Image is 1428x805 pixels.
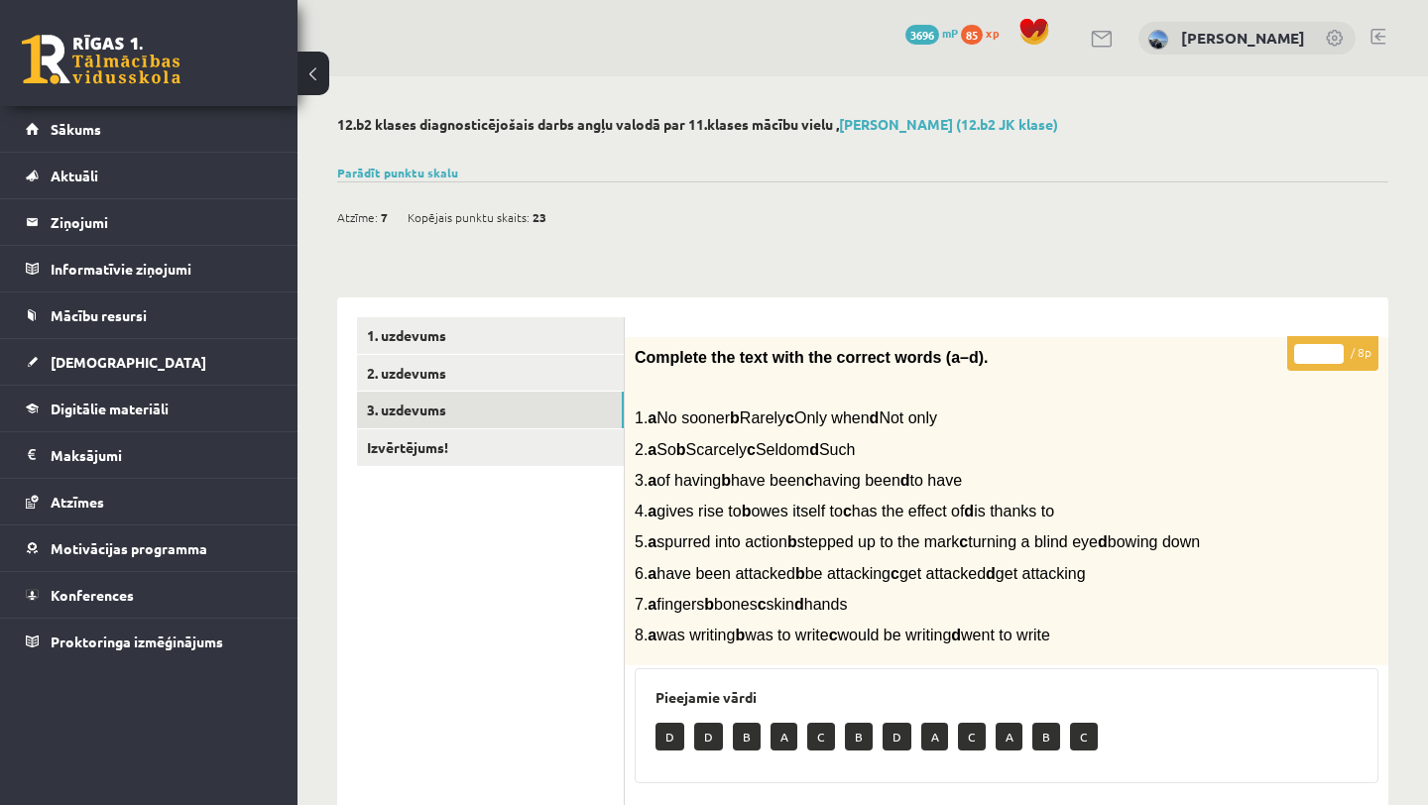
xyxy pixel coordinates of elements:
[533,202,546,232] span: 23
[408,202,530,232] span: Kopējais punktu skaits:
[805,472,814,489] b: c
[721,472,731,489] b: b
[635,503,1054,519] span: 4. gives rise to owes itself to has the effect of is thanks to
[26,432,273,478] a: Maksājumi
[1070,723,1098,750] p: C
[26,339,273,385] a: [DEMOGRAPHIC_DATA]
[635,533,1200,550] span: 5. spurred into action stepped up to the mark turning a blind eye bowing down
[1032,723,1060,750] p: B
[648,596,656,613] b: a
[51,586,134,604] span: Konferences
[747,441,756,458] b: c
[771,723,797,750] p: A
[870,409,880,426] b: d
[381,202,388,232] span: 7
[730,409,740,426] b: b
[26,292,273,338] a: Mācību resursi
[26,199,273,245] a: Ziņojumi
[958,723,986,750] p: C
[785,409,794,426] b: c
[655,689,1358,706] h3: Pieejamie vārdi
[648,503,656,519] b: a
[51,199,273,245] legend: Ziņojumi
[26,246,273,291] a: Informatīvie ziņojumi
[26,153,273,198] a: Aktuāli
[1287,336,1378,371] p: / 8p
[635,472,962,489] span: 3. of having have been having been to have
[843,503,852,519] b: c
[794,596,804,613] b: d
[22,35,180,84] a: Rīgas 1. Tālmācības vidusskola
[337,202,378,232] span: Atzīme:
[961,25,983,45] span: 85
[758,596,767,613] b: c
[742,503,752,519] b: b
[809,441,819,458] b: d
[635,349,989,366] span: Complete the text with the correct words (a–d).
[704,596,714,613] b: b
[26,106,273,152] a: Sākums
[883,723,911,750] p: D
[694,723,723,750] p: D
[905,25,958,41] a: 3696 mP
[648,409,656,426] b: a
[845,723,873,750] p: B
[635,627,1050,643] span: 8. was writing was to write would be writing went to write
[795,565,805,582] b: b
[942,25,958,41] span: mP
[337,116,1388,133] h2: 12.b2 klases diagnosticējošais darbs angļu valodā par 11.klases mācību vielu ,
[986,565,996,582] b: d
[357,317,624,354] a: 1. uzdevums
[51,246,273,291] legend: Informatīvie ziņojumi
[51,632,223,650] span: Proktoringa izmēģinājums
[357,355,624,392] a: 2. uzdevums
[807,723,835,750] p: C
[635,441,855,458] span: 2. So Scarcely Seldom Such
[839,115,1058,133] a: [PERSON_NAME] (12.b2 JK klase)
[337,165,458,180] a: Parādīt punktu skalu
[648,565,656,582] b: a
[905,25,939,45] span: 3696
[635,596,847,613] span: 7. fingers bones skin hands
[1181,28,1305,48] a: [PERSON_NAME]
[51,539,207,557] span: Motivācijas programma
[1148,30,1168,50] img: Viktorija Ogreniča
[26,525,273,571] a: Motivācijas programma
[648,533,656,550] b: a
[648,441,656,458] b: a
[1098,533,1108,550] b: d
[959,533,968,550] b: c
[26,619,273,664] a: Proktoringa izmēģinājums
[26,479,273,524] a: Atzīmes
[648,472,656,489] b: a
[655,723,684,750] p: D
[51,353,206,371] span: [DEMOGRAPHIC_DATA]
[26,572,273,618] a: Konferences
[51,167,98,184] span: Aktuāli
[829,627,838,643] b: c
[51,400,169,417] span: Digitālie materiāli
[51,306,147,324] span: Mācību resursi
[357,392,624,428] a: 3. uzdevums
[51,493,104,511] span: Atzīmes
[51,120,101,138] span: Sākums
[676,441,686,458] b: b
[26,386,273,431] a: Digitālie materiāli
[357,429,624,466] a: Izvērtējums!
[635,565,1086,582] span: 6. have been attacked be attacking get attacked get attacking
[648,627,656,643] b: a
[733,723,761,750] p: B
[961,25,1009,41] a: 85 xp
[921,723,948,750] p: A
[891,565,899,582] b: c
[787,533,797,550] b: b
[735,627,745,643] b: b
[964,503,974,519] b: d
[51,432,273,478] legend: Maksājumi
[986,25,999,41] span: xp
[900,472,910,489] b: d
[635,409,937,426] span: 1. No sooner Rarely Only when Not only
[951,627,961,643] b: d
[996,723,1022,750] p: A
